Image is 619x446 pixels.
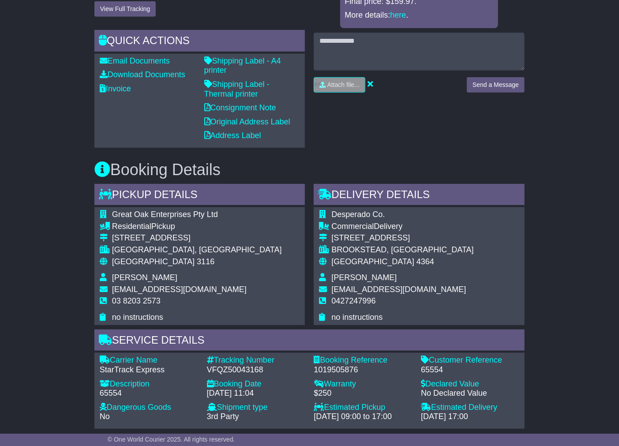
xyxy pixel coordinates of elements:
[314,379,412,389] div: Warranty
[94,1,156,17] button: View Full Tracking
[112,285,247,294] span: [EMAIL_ADDRESS][DOMAIN_NAME]
[112,222,151,231] span: Residential
[100,412,110,421] span: No
[204,80,270,98] a: Shipping Label - Thermal printer
[100,70,185,79] a: Download Documents
[204,131,261,140] a: Address Label
[331,245,473,255] div: BROOKSTEAD, [GEOGRAPHIC_DATA]
[331,273,397,282] span: [PERSON_NAME]
[331,210,385,219] span: Desperado Co.
[314,184,525,208] div: Delivery Details
[421,403,519,412] div: Estimated Delivery
[207,365,305,375] div: VFQZ50043168
[100,56,170,65] a: Email Documents
[112,257,195,266] span: [GEOGRAPHIC_DATA]
[112,296,161,305] span: 03 8203 2573
[204,103,276,112] a: Consignment Note
[331,296,375,305] span: 0427247996
[100,389,198,398] div: 65554
[100,365,198,375] div: StarTrack Express
[314,356,412,365] div: Booking Reference
[94,30,305,54] div: Quick Actions
[416,257,434,266] span: 4364
[421,365,519,375] div: 65554
[207,356,305,365] div: Tracking Number
[100,356,198,365] div: Carrier Name
[314,412,412,422] div: [DATE] 09:00 to 17:00
[100,379,198,389] div: Description
[207,379,305,389] div: Booking Date
[207,389,305,398] div: [DATE] 11:04
[112,222,282,232] div: Pickup
[94,184,305,208] div: Pickup Details
[108,436,235,443] span: © One World Courier 2025. All rights reserved.
[331,222,374,231] span: Commercial
[331,222,473,232] div: Delivery
[100,403,198,412] div: Dangerous Goods
[112,245,282,255] div: [GEOGRAPHIC_DATA], [GEOGRAPHIC_DATA]
[421,356,519,365] div: Customer Reference
[207,412,239,421] span: 3rd Party
[204,117,290,126] a: Original Address Label
[112,313,163,322] span: no instructions
[331,313,383,322] span: no instructions
[314,389,412,398] div: $250
[112,233,282,243] div: [STREET_ADDRESS]
[421,379,519,389] div: Declared Value
[331,257,414,266] span: [GEOGRAPHIC_DATA]
[204,56,281,75] a: Shipping Label - A4 printer
[331,233,473,243] div: [STREET_ADDRESS]
[207,403,305,412] div: Shipment type
[345,11,494,20] p: More details: .
[112,273,177,282] span: [PERSON_NAME]
[94,161,525,179] h3: Booking Details
[314,403,412,412] div: Estimated Pickup
[467,77,525,93] button: Send a Message
[100,84,131,93] a: Invoice
[314,365,412,375] div: 1019505876
[94,330,525,353] div: Service Details
[421,389,519,398] div: No Declared Value
[197,257,214,266] span: 3116
[421,412,519,422] div: [DATE] 17:00
[331,285,466,294] span: [EMAIL_ADDRESS][DOMAIN_NAME]
[112,210,218,219] span: Great Oak Enterprises Pty Ltd
[390,11,406,19] a: here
